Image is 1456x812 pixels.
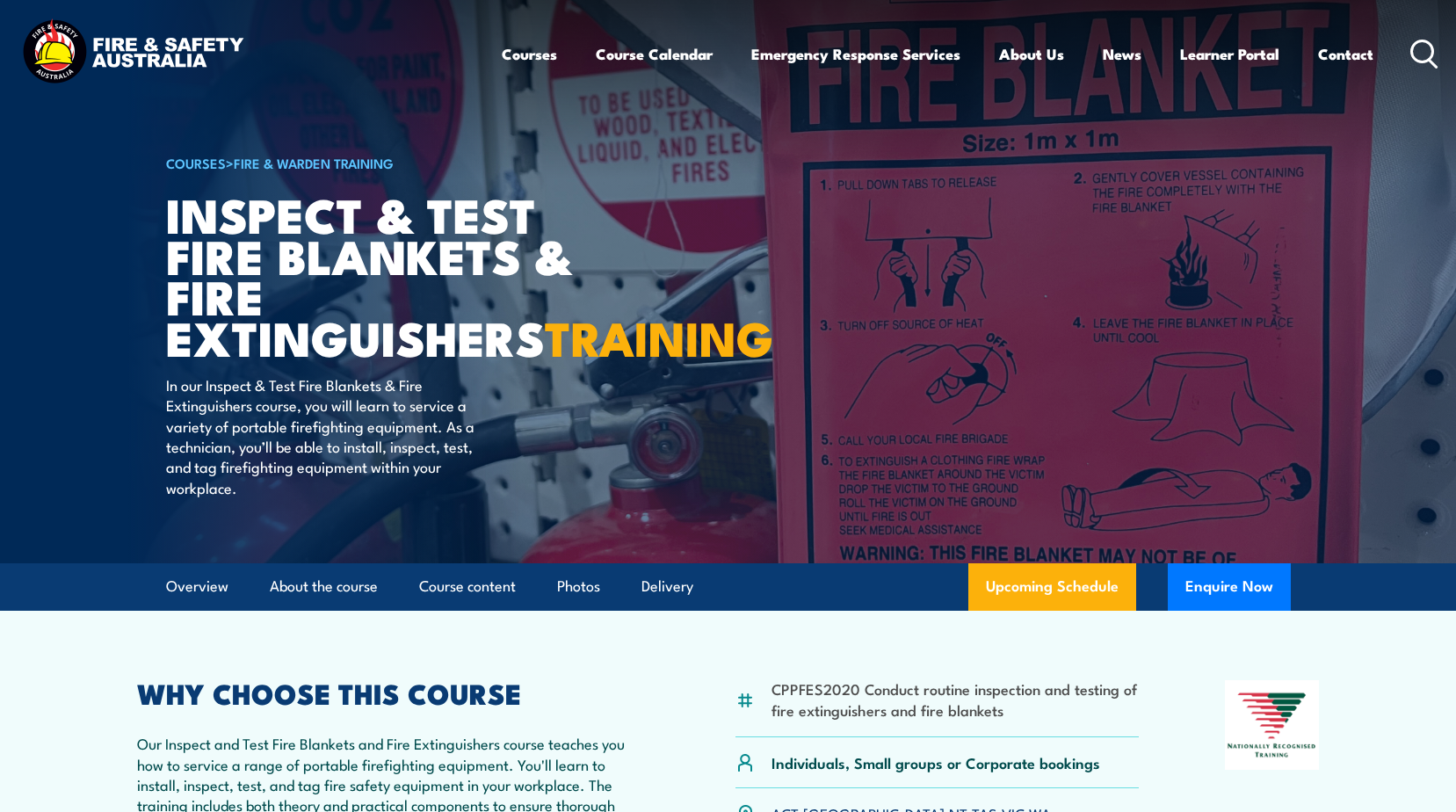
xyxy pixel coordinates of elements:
[1180,31,1279,77] a: Learner Portal
[166,563,228,610] a: Overview
[1168,563,1291,611] button: Enquire Now
[751,31,960,77] a: Emergency Response Services
[999,31,1064,77] a: About Us
[166,374,487,497] p: In our Inspect & Test Fire Blankets & Fire Extinguishers course, you will learn to service a vari...
[166,152,600,173] h6: >
[771,678,1140,720] li: CPPFES2020 Conduct routine inspection and testing of fire extinguishers and fire blankets
[1103,31,1141,77] a: News
[419,563,516,610] a: Course content
[968,563,1136,611] a: Upcoming Schedule
[166,193,600,358] h1: Inspect & Test Fire Blankets & Fire Extinguishers
[270,563,378,610] a: About the course
[502,31,557,77] a: Courses
[771,752,1100,772] p: Individuals, Small groups or Corporate bookings
[596,31,713,77] a: Course Calendar
[137,680,650,705] h2: WHY CHOOSE THIS COURSE
[1318,31,1373,77] a: Contact
[1225,680,1320,770] img: Nationally Recognised Training logo.
[641,563,693,610] a: Delivery
[234,153,394,172] a: Fire & Warden Training
[557,563,600,610] a: Photos
[545,300,773,373] strong: TRAINING
[166,153,226,172] a: COURSES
